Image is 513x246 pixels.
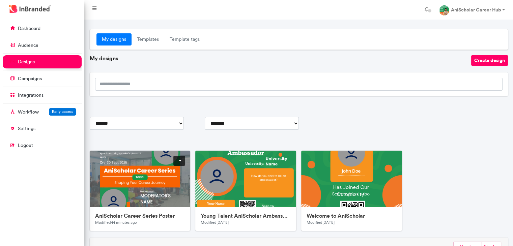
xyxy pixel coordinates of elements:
[471,55,508,66] button: Create design
[301,151,402,231] a: preview-of-Welcome to AniScholarWelcome to AniScholarModified[DATE]
[3,105,82,118] a: WorkflowEarly access
[18,25,40,32] p: dashboard
[7,3,53,14] img: InBranded Logo
[18,59,35,65] p: designs
[3,89,82,101] a: integrations
[95,213,185,219] h6: AniScholar Career Series Poster
[3,22,82,35] a: dashboard
[90,55,471,62] h6: My designs
[439,5,449,16] img: profile dp
[164,33,205,45] a: Template tags
[18,92,44,99] p: integrations
[3,55,82,68] a: designs
[18,42,38,49] p: audience
[96,33,132,45] a: My designs
[3,122,82,135] a: settings
[18,75,42,82] p: campaigns
[201,220,229,225] small: Modified [DATE]
[3,39,82,52] a: audience
[90,151,191,231] a: preview-of-AniScholar Career Series PosterAniScholar Career Series PosterModified44 minutes ago
[95,220,137,225] small: Modified 44 minutes ago
[3,72,82,85] a: campaigns
[52,109,73,114] span: Early access
[195,151,296,231] a: preview-of-Young Talent AniScholar AmbassadorsYoung Talent AniScholar AmbassadorsModified[DATE]
[18,142,33,149] p: logout
[434,3,510,16] a: AniScholar Career Hub
[451,7,501,13] strong: AniScholar Career Hub
[18,109,39,116] p: Workflow
[307,220,335,225] small: Modified [DATE]
[201,213,291,219] h6: Young Talent AniScholar Ambassadors
[307,213,397,219] h6: Welcome to AniScholar
[132,33,164,45] a: Templates
[18,125,35,132] p: settings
